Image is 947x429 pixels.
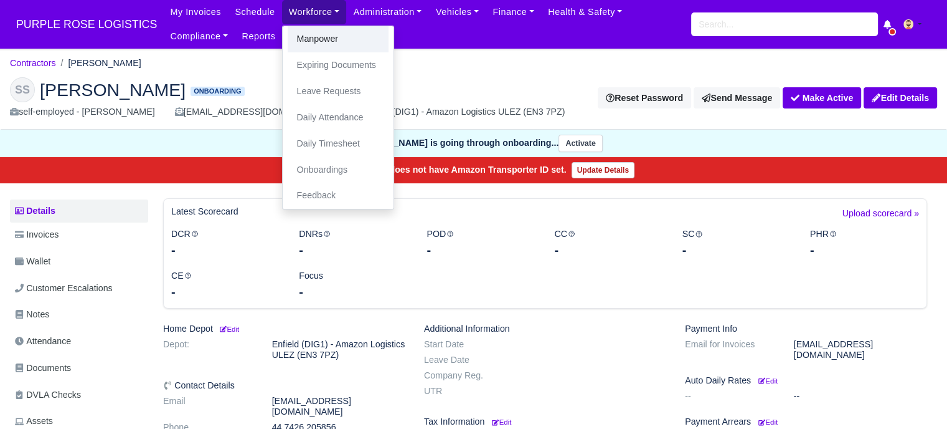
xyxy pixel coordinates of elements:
a: Daily Timesheet [288,131,389,157]
small: Edit [492,418,511,426]
dt: -- [676,391,784,402]
span: Attendance [15,334,71,349]
div: DNRs [290,227,417,259]
a: Notes [10,302,148,327]
div: - [299,241,408,259]
div: DCR [162,227,290,259]
a: Reports [235,24,282,49]
a: Edit Details [864,87,937,108]
a: Send Message [694,87,780,108]
dt: Company Reg. [415,370,524,381]
a: Onboardings [288,157,389,183]
a: Invoices [10,223,148,247]
div: Enfield (DIG1) - Amazon Logistics ULEZ (EN3 7PZ) [354,105,565,119]
a: Compliance [163,24,235,49]
div: CC [545,227,672,259]
span: Assets [15,414,53,428]
dt: UTR [415,386,524,397]
dt: Depot: [154,339,263,360]
a: Customer Escalations [10,276,148,301]
div: [EMAIL_ADDRESS][DOMAIN_NAME] [175,105,334,119]
h6: Auto Daily Rates [685,375,927,386]
a: Details [10,200,148,223]
a: Communications [283,24,368,49]
a: Manpower [288,26,389,52]
a: DVLA Checks [10,383,148,407]
input: Search... [691,12,878,36]
span: DVLA Checks [15,388,81,402]
dd: Enfield (DIG1) - Amazon Logistics ULEZ (EN3 7PZ) [263,339,415,360]
a: Documents [10,356,148,380]
a: Feedback [288,183,389,209]
a: Edit [489,417,511,427]
dt: Email [154,396,263,417]
a: Update Details [572,162,634,178]
a: Edit [218,324,239,334]
div: - [171,241,280,259]
iframe: Chat Widget [723,285,947,429]
h6: Tax Information [424,417,666,427]
h6: Home Depot [163,324,405,334]
div: Focus [290,269,417,301]
div: self-employed - [PERSON_NAME] [10,105,155,119]
a: Wallet [10,249,148,274]
div: PHR [801,227,928,259]
button: Make Active [783,87,861,108]
a: Upload scorecard » [842,206,919,227]
h6: Latest Scorecard [171,206,238,217]
div: Shivani Semwal [1,67,946,130]
span: Notes [15,307,49,322]
li: [PERSON_NAME] [56,56,141,70]
dt: Start Date [415,339,524,350]
button: Activate [558,135,602,153]
div: - [810,241,919,259]
div: - [554,241,663,259]
div: CE [162,269,290,301]
h6: Contact Details [163,380,405,391]
div: SS [10,77,35,102]
a: Expiring Documents [288,52,389,79]
h6: Additional Information [424,324,666,334]
span: Documents [15,361,71,375]
a: Contractors [10,58,56,68]
div: - [682,241,791,259]
a: Leave Requests [288,79,389,105]
dt: Leave Date [415,355,524,365]
a: Daily Attendance [288,105,389,131]
span: Invoices [15,228,59,242]
button: Reset Password [598,87,691,108]
div: - [299,283,408,301]
dt: Email for Invoices [676,339,784,360]
h6: Payment Info [685,324,927,334]
div: POD [417,227,545,259]
small: Edit [218,325,239,333]
span: Customer Escalations [15,281,113,296]
span: [PERSON_NAME] [40,81,186,99]
span: Onboarding [191,87,244,96]
a: Attendance [10,329,148,354]
dd: [EMAIL_ADDRESS][DOMAIN_NAME] [263,396,415,417]
h6: Payment Arrears [685,417,927,427]
div: - [426,241,535,259]
a: PURPLE ROSE LOGISTICS [10,12,163,37]
div: - [171,283,280,301]
div: SC [673,227,801,259]
span: Wallet [15,254,50,269]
